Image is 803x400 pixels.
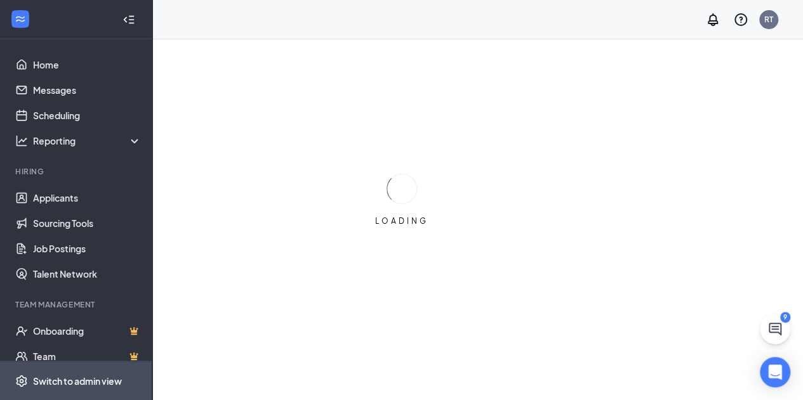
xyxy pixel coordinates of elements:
[33,261,142,287] a: Talent Network
[33,375,122,387] div: Switch to admin view
[33,185,142,210] a: Applicants
[33,318,142,344] a: OnboardingCrown
[705,12,720,27] svg: Notifications
[780,312,790,323] div: 9
[33,134,142,147] div: Reporting
[15,375,28,387] svg: Settings
[33,52,142,77] a: Home
[14,13,27,25] svg: WorkstreamLogo
[764,14,773,25] div: RT
[760,314,790,344] button: ChatActive
[15,299,139,310] div: Team Management
[15,134,28,147] svg: Analysis
[767,321,783,337] svg: ChatActive
[33,344,142,369] a: TeamCrown
[123,13,135,26] svg: Collapse
[33,210,142,236] a: Sourcing Tools
[15,166,139,177] div: Hiring
[370,216,434,226] div: LOADING
[760,357,790,387] div: Open Intercom Messenger
[33,236,142,261] a: Job Postings
[33,77,142,103] a: Messages
[33,103,142,128] a: Scheduling
[733,12,748,27] svg: QuestionInfo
